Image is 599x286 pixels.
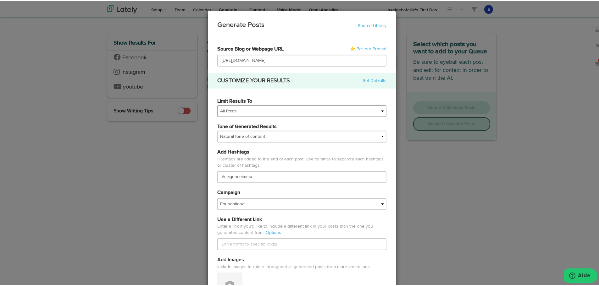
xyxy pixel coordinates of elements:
span: Add Images [217,256,244,261]
span: Use a Different Link [217,216,262,221]
label: Campaign [217,188,240,195]
input: Ex: #one, #two OR #one #two, #three #four [217,170,386,182]
iframe: Ouvre un widget dans lequel vous pouvez trouver plus d’informations [564,267,597,283]
label: Source Blog or Webpage URL [217,45,284,52]
span: Include images to rotate throughout all generated posts for a more varied look. [217,262,386,271]
a: Set Defaults [363,76,386,83]
a: Source Library [358,22,386,27]
input: Include http:// [217,53,386,65]
span: or Prompt [367,46,386,50]
label: Limit Results To [217,97,252,104]
span: Enter a link if you'd like to include a different link in your posts than the one you generated c... [217,223,373,234]
span: Hashtags are added to the end of each post. Use commas to separate each hashtags or cluster of ha... [217,155,386,170]
label: Tone of Generated Results [217,122,277,129]
input: Drive traffic to specific link(s) [217,237,386,249]
a: ⭐ Paste [350,45,386,51]
a: Options [266,229,281,234]
strong: Generate Posts [217,20,264,27]
label: Add Hashtags [217,148,249,155]
h4: CUSTOMIZE YOUR RESULTS [217,76,290,83]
